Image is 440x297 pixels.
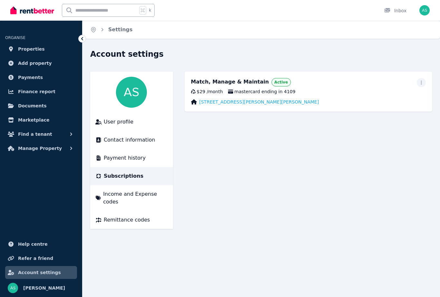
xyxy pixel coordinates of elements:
[191,88,223,95] div: $29 / month
[95,190,168,206] a: Income and Expense codes
[18,240,48,248] span: Help centre
[116,77,147,108] img: Arthur Stansfield
[18,144,62,152] span: Manage Property
[5,99,77,112] a: Documents
[5,35,25,40] span: ORGANISE
[5,85,77,98] a: Finance report
[104,118,133,126] span: User profile
[82,21,140,39] nav: Breadcrumb
[5,128,77,141] button: Find a tenant
[18,130,52,138] span: Find a tenant
[419,5,430,15] img: Arthur Stansfield
[149,8,151,13] span: k
[18,102,47,110] span: Documents
[5,43,77,55] a: Properties
[104,172,143,180] span: Subscriptions
[8,283,18,293] img: Arthur Stansfield
[5,266,77,279] a: Account settings
[10,5,54,15] img: RentBetter
[18,88,55,95] span: Finance report
[384,7,407,14] div: Inbox
[103,190,167,206] span: Income and Expense codes
[18,254,53,262] span: Refer a friend
[18,116,49,124] span: Marketplace
[95,172,168,180] a: Subscriptions
[18,45,45,53] span: Properties
[5,252,77,265] a: Refer a friend
[5,71,77,84] a: Payments
[90,49,164,59] h1: Account settings
[18,269,61,276] span: Account settings
[5,57,77,70] a: Add property
[104,136,155,144] span: Contact information
[5,142,77,155] button: Manage Property
[199,99,319,105] a: [STREET_ADDRESS][PERSON_NAME][PERSON_NAME]
[23,284,65,292] span: [PERSON_NAME]
[95,118,168,126] a: User profile
[104,216,150,224] span: Remittance codes
[5,238,77,251] a: Help centre
[191,78,269,86] div: Match, Manage & Maintain
[18,59,52,67] span: Add property
[104,154,146,162] span: Payment history
[228,88,295,95] span: mastercard ending in 4109
[274,80,288,85] span: Active
[18,74,43,81] span: Payments
[95,154,168,162] a: Payment history
[108,26,133,33] a: Settings
[5,114,77,126] a: Marketplace
[95,216,168,224] a: Remittance codes
[95,136,168,144] a: Contact information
